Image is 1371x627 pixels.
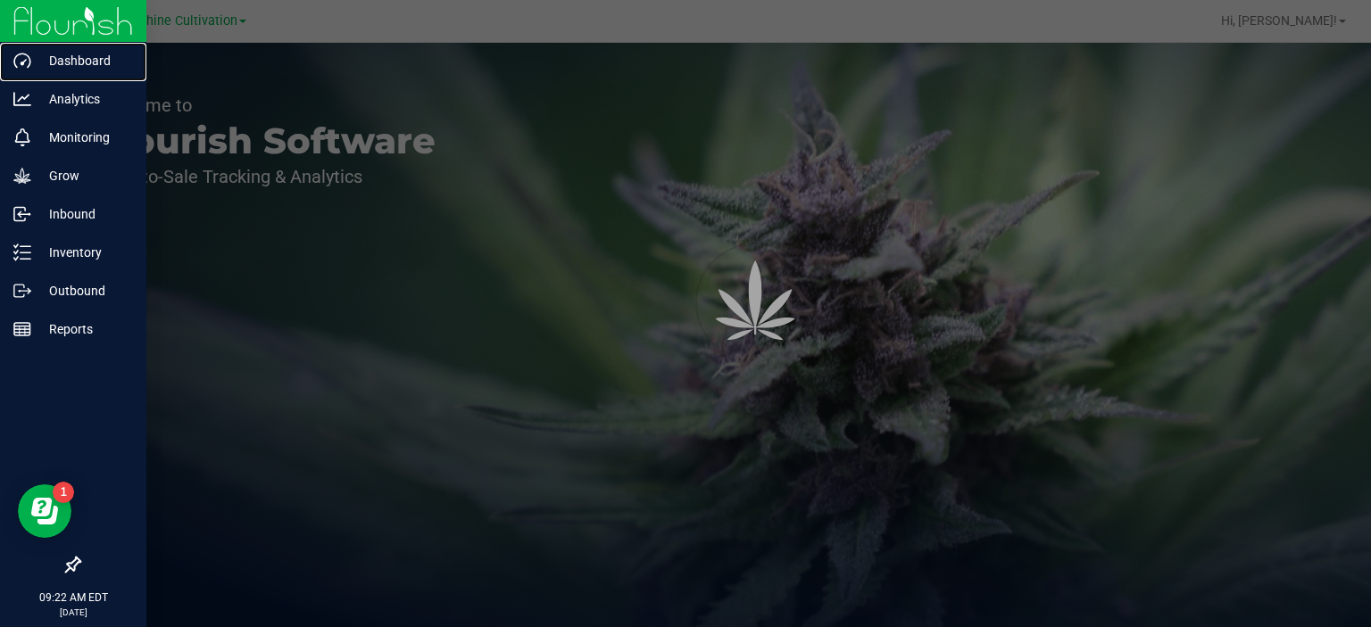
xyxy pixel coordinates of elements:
iframe: Resource center unread badge [53,482,74,503]
p: Inventory [31,242,138,263]
p: Reports [31,318,138,340]
iframe: Resource center [18,484,71,538]
p: Inbound [31,203,138,225]
inline-svg: Inbound [13,205,31,223]
inline-svg: Outbound [13,282,31,300]
p: [DATE] [8,606,138,619]
p: Analytics [31,88,138,110]
inline-svg: Grow [13,167,31,185]
p: Dashboard [31,50,138,71]
inline-svg: Analytics [13,90,31,108]
p: Outbound [31,280,138,301]
p: Monitoring [31,127,138,148]
inline-svg: Monitoring [13,128,31,146]
inline-svg: Dashboard [13,52,31,70]
p: 09:22 AM EDT [8,590,138,606]
inline-svg: Inventory [13,243,31,261]
inline-svg: Reports [13,320,31,338]
p: Grow [31,165,138,186]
